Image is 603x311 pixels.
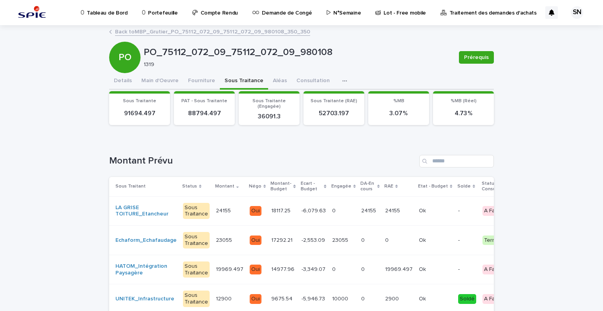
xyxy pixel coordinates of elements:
p: -2,553.09 [301,236,327,244]
a: Echaform_Echafaudage [115,237,177,244]
p: DA-En cours [360,179,375,194]
button: Consultation [292,73,334,90]
button: Fourniture [183,73,220,90]
p: 0 [361,265,366,273]
p: Négo [249,182,261,191]
div: Sous Traitance [183,291,210,307]
p: 24155 [385,206,402,214]
a: UNITEK_Infrastructure [115,296,174,302]
p: 23055 [216,236,234,244]
div: Terminée [482,236,510,245]
p: Sous Traitant [115,182,146,191]
p: 14977.96 [271,265,296,273]
button: Main d'Oeuvre [137,73,183,90]
p: -6,079.63 [301,206,327,214]
div: PO [109,20,141,63]
p: Montant-Budget [270,179,291,194]
p: 9675.54 [271,294,294,302]
div: Sous Traitance [183,232,210,248]
p: Status [182,182,197,191]
p: 23055 [332,236,350,244]
div: A Faire [482,265,503,274]
p: Ecart - Budget [301,179,322,194]
div: A Faire [482,206,503,216]
div: Oui [250,236,261,245]
p: Etat - Budget [418,182,448,191]
p: - [458,266,476,273]
span: Sous Traitante [123,99,156,103]
div: SN [571,6,583,19]
button: Sous Traitance [220,73,268,90]
div: Sous Traitance [183,261,210,278]
p: 0 [332,206,337,214]
p: Ok [419,265,428,273]
span: Prérequis [464,53,489,61]
h1: Montant Prévu [109,155,416,167]
p: Ok [419,236,428,244]
a: LA GRISE TOITURE_Etancheur [115,204,177,218]
p: 24155 [216,206,232,214]
p: 0 [385,236,390,244]
tr: LA GRISE TOITURE_Etancheur Sous Traitance2415524155 Oui18117.2518117.25 -6,079.63-6,079.63 00 241... [109,196,598,226]
p: 17292.21 [271,236,294,244]
p: Solde [457,182,471,191]
img: svstPd6MQfCT1uX1QGkG [16,5,48,20]
a: Back toMBP_Grutier_PO_75112_072_09_75112_072_09_980108_350_350 [115,27,310,36]
div: Soldé [458,294,476,304]
p: 12900 [216,294,233,302]
p: 19969.497 [216,265,245,273]
p: 10000 [332,294,350,302]
p: Statut - Consultation [482,179,520,194]
p: 18117.25 [271,206,292,214]
tr: HATOM_Intégration Paysagère Sous Traitance19969.49719969.497 Oui14977.9614977.96 -3,349.07-3,349.... [109,255,598,284]
p: 88794.497 [179,110,230,117]
p: 91694.497 [114,110,165,117]
p: 24155 [361,206,378,214]
p: -5,946.73 [301,294,327,302]
span: PAT - Sous Traitante [181,99,227,103]
p: Ok [419,206,428,214]
p: 19969.497 [385,265,414,273]
p: 3.07 % [373,110,424,117]
p: - [458,237,476,244]
div: Oui [250,206,261,216]
p: - [458,208,476,214]
span: %MB (Réel) [451,99,477,103]
tr: Echaform_Echafaudage Sous Traitance2305523055 Oui17292.2117292.21 -2,553.09-2,553.09 2305523055 0... [109,226,598,255]
div: Sous Traitance [183,203,210,219]
span: Sous Traitante (RAE) [311,99,357,103]
div: A Faire [482,294,503,304]
button: Prérequis [459,51,494,64]
button: Details [109,73,137,90]
p: 2900 [385,294,400,302]
button: Aléas [268,73,292,90]
span: Sous Traitante (Engagée) [252,99,286,109]
p: 0 [361,236,366,244]
p: 0 [361,294,366,302]
p: 4.73 % [438,110,489,117]
p: Engagée [331,182,351,191]
p: Ok [419,294,428,302]
p: 36091.3 [243,113,295,120]
p: PO_75112_072_09_75112_072_09_980108 [144,47,453,58]
p: RAE [384,182,393,191]
div: Oui [250,265,261,274]
p: 52703.197 [308,110,360,117]
p: 1319 [144,61,450,68]
span: %MB [393,99,404,103]
p: Montant [215,182,234,191]
div: Oui [250,294,261,304]
p: 0 [332,265,337,273]
p: -3,349.07 [301,265,327,273]
input: Search [419,155,494,167]
a: HATOM_Intégration Paysagère [115,263,177,276]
